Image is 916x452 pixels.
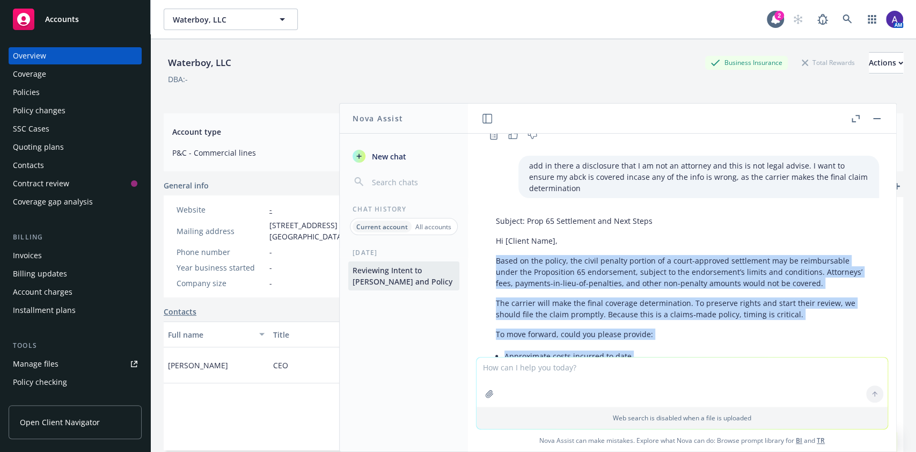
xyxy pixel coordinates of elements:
[504,348,868,364] li: Approximate costs incurred to date
[173,14,266,25] span: Waterboy, LLC
[177,225,265,237] div: Mailing address
[340,248,468,257] div: [DATE]
[269,278,272,289] span: -
[861,9,883,30] a: Switch app
[496,255,868,289] p: Based on the policy, the civil penalty portion of a court-approved settlement may be reimbursable...
[13,84,40,101] div: Policies
[13,175,69,192] div: Contract review
[13,120,49,137] div: SSC Cases
[269,322,374,347] button: Title
[9,102,142,119] a: Policy changes
[172,126,333,137] span: Account type
[9,392,142,409] a: Manage exposures
[869,53,903,73] div: Actions
[13,138,64,156] div: Quoting plans
[9,175,142,192] a: Contract review
[172,147,333,158] span: P&C - Commercial lines
[177,204,265,215] div: Website
[164,306,196,317] a: Contacts
[817,436,825,445] a: TR
[164,56,236,70] div: Waterboy, LLC
[529,160,868,194] p: add in there a disclosure that I am not an attorney and this is not legal advise. I want to ensur...
[9,355,142,373] a: Manage files
[13,302,76,319] div: Installment plans
[348,261,459,290] button: Reviewing Intent to [PERSON_NAME] and Policy
[812,9,833,30] a: Report a Bug
[340,205,468,214] div: Chat History
[370,174,455,189] input: Search chats
[45,15,79,24] span: Accounts
[9,157,142,174] a: Contacts
[273,329,358,340] div: Title
[269,262,272,273] span: -
[9,374,142,391] a: Policy checking
[168,74,188,85] div: DBA: -
[353,113,403,124] h1: Nova Assist
[9,138,142,156] a: Quoting plans
[348,147,459,166] button: New chat
[13,355,58,373] div: Manage files
[837,9,858,30] a: Search
[489,130,499,140] svg: Copy to clipboard
[13,247,42,264] div: Invoices
[496,329,868,340] p: To move forward, could you please provide:
[9,84,142,101] a: Policies
[9,65,142,83] a: Coverage
[269,205,272,215] a: -
[13,392,81,409] div: Manage exposures
[13,102,65,119] div: Policy changes
[13,157,44,174] div: Contacts
[269,220,410,242] span: [STREET_ADDRESS] [GEOGRAPHIC_DATA]
[13,65,46,83] div: Coverage
[164,322,269,347] button: Full name
[177,246,265,258] div: Phone number
[356,222,408,231] p: Current account
[9,47,142,64] a: Overview
[9,4,142,34] a: Accounts
[269,246,272,258] span: -
[13,265,67,282] div: Billing updates
[370,151,406,162] span: New chat
[796,436,802,445] a: BI
[705,56,788,69] div: Business Insurance
[890,180,903,193] a: add
[9,283,142,301] a: Account charges
[774,11,784,20] div: 2
[472,429,892,451] span: Nova Assist can make mistakes. Explore what Nova can do: Browse prompt library for and
[168,360,228,371] span: [PERSON_NAME]
[9,232,142,243] div: Billing
[177,262,265,273] div: Year business started
[787,9,809,30] a: Start snowing
[796,56,860,69] div: Total Rewards
[886,11,903,28] img: photo
[168,329,253,340] div: Full name
[9,193,142,210] a: Coverage gap analysis
[483,413,881,422] p: Web search is disabled when a file is uploaded
[9,247,142,264] a: Invoices
[9,265,142,282] a: Billing updates
[177,278,265,289] div: Company size
[496,215,868,227] p: Subject: Prop 65 Settlement and Next Steps
[13,193,93,210] div: Coverage gap analysis
[13,374,67,391] div: Policy checking
[13,47,46,64] div: Overview
[9,302,142,319] a: Installment plans
[13,283,72,301] div: Account charges
[496,297,868,320] p: The carrier will make the final coverage determination. To preserve rights and start their review...
[869,52,903,74] button: Actions
[415,222,451,231] p: All accounts
[164,9,298,30] button: Waterboy, LLC
[164,180,209,191] span: General info
[20,417,100,428] span: Open Client Navigator
[496,235,868,246] p: Hi [Client Name],
[524,128,541,143] button: Thumbs down
[273,360,288,371] span: CEO
[9,120,142,137] a: SSC Cases
[9,340,142,351] div: Tools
